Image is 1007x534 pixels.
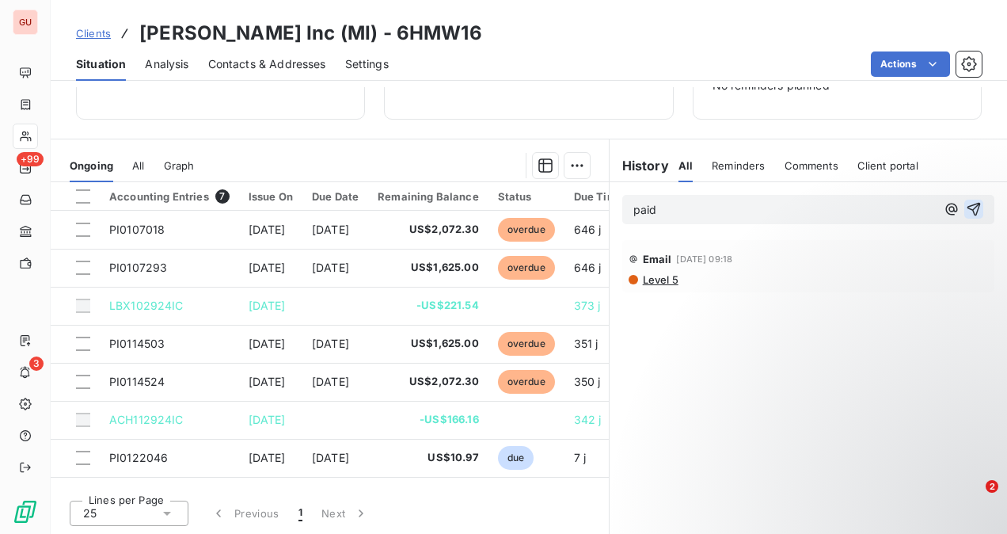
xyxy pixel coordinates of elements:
div: Issue On [249,190,293,203]
span: 3 [29,357,44,371]
span: Settings [345,56,389,72]
span: Level 5 [641,273,678,286]
a: Clients [76,25,111,41]
button: Actions [871,51,950,77]
span: Graph [164,159,195,172]
span: [DATE] [249,299,286,312]
iframe: Intercom notifications message [690,380,1007,491]
span: 373 j [574,299,601,312]
span: Reminders [712,159,765,172]
span: US$1,625.00 [378,260,479,276]
span: [DATE] [312,375,349,388]
span: -US$166.16 [378,412,479,428]
span: [DATE] 09:18 [676,254,732,264]
span: -US$221.54 [378,298,479,314]
span: [DATE] [312,261,349,274]
span: 7 j [574,451,586,464]
button: 1 [289,497,312,530]
span: US$2,072.30 [378,374,479,390]
span: 351 j [574,337,598,350]
span: US$2,072.30 [378,222,479,238]
span: Analysis [145,56,188,72]
span: overdue [498,370,555,394]
span: 342 j [574,413,602,426]
span: 25 [83,505,97,521]
button: Next [312,497,378,530]
span: All [132,159,144,172]
span: Client portal [857,159,918,172]
span: 350 j [574,375,601,388]
span: 646 j [574,261,602,274]
h6: History [610,156,669,175]
span: [DATE] [249,261,286,274]
span: [DATE] [312,337,349,350]
div: Remaining Balance [378,190,479,203]
span: +99 [17,152,44,166]
div: Status [498,190,555,203]
span: US$1,625.00 [378,336,479,352]
span: overdue [498,332,555,356]
span: 646 j [574,223,602,236]
span: PI0114503 [109,337,165,350]
span: PI0107293 [109,261,167,274]
span: overdue [498,218,555,242]
img: Logo LeanPay [13,499,38,524]
span: Situation [76,56,126,72]
span: Ongoing [70,159,113,172]
div: Due Time [574,190,639,203]
span: PI0107018 [109,223,165,236]
iframe: Intercom live chat [953,480,991,518]
span: [DATE] [312,223,349,236]
span: 1 [298,505,302,521]
span: Comments [785,159,838,172]
h3: [PERSON_NAME] Inc (MI) - 6HMW16 [139,19,482,48]
span: Contacts & Addresses [208,56,326,72]
div: Accounting Entries [109,189,230,204]
span: [DATE] [312,451,349,464]
span: [DATE] [249,337,286,350]
span: [DATE] [249,223,286,236]
span: PI0114524 [109,375,165,388]
span: Clients [76,27,111,40]
span: [DATE] [249,375,286,388]
span: paid [633,203,657,216]
span: 7 [215,189,230,204]
span: [DATE] [249,413,286,426]
span: ACH112924IC [109,413,184,426]
span: [DATE] [249,451,286,464]
div: Due Date [312,190,359,203]
div: GU [13,10,38,35]
span: All [678,159,693,172]
span: due [498,446,534,470]
span: 2 [986,480,998,493]
span: PI0122046 [109,451,168,464]
button: Previous [201,497,289,530]
span: Email [643,253,672,265]
span: US$10.97 [378,450,479,466]
span: LBX102924IC [109,299,184,312]
span: overdue [498,256,555,280]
